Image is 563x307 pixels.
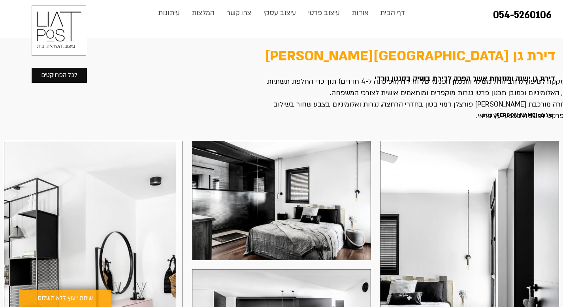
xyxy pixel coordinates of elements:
[152,5,186,21] a: עיתונות
[346,5,375,21] a: אודות
[31,67,87,83] a: לכל הפרויקטים
[258,5,302,21] a: עיצוב עסקי
[41,71,77,80] span: לכל הפרויקטים
[376,5,409,21] p: דף הבית
[493,9,552,22] a: 054-5260106
[154,5,184,21] p: עיתונות
[19,290,111,307] a: שיחת ייעוץ ללא תשלום
[375,74,555,84] span: דירת גן ישנה ומוזנחת אשר הפכה לדירת בוטיק בסגנון נורדי
[375,5,411,21] a: דף הבית
[186,5,221,21] a: המלצות
[265,47,555,66] span: דירת גן [GEOGRAPHIC_DATA][PERSON_NAME]
[221,5,258,21] a: צרו קשר
[152,5,411,21] nav: אתר
[223,5,255,21] p: צרו קשר
[188,5,218,21] p: המלצות
[260,5,300,21] p: עיצוב עסקי
[302,5,346,21] a: עיצוב פרטי
[348,5,373,21] p: אודות
[38,294,93,303] span: שיחת ייעוץ ללא תשלום
[304,5,344,21] p: עיצוב פרטי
